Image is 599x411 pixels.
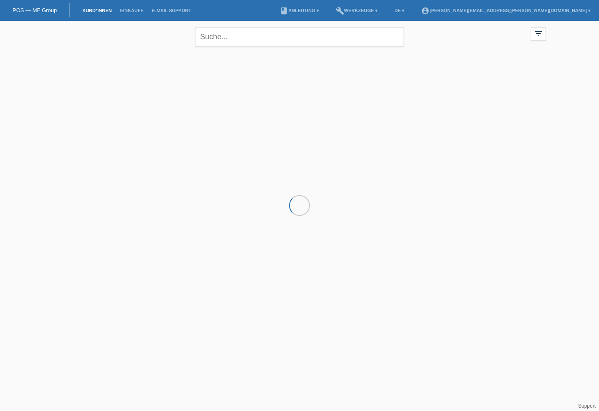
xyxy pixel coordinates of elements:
[116,8,147,13] a: Einkäufe
[78,8,116,13] a: Kund*innen
[148,8,195,13] a: E-Mail Support
[578,403,596,409] a: Support
[276,8,323,13] a: bookAnleitung ▾
[336,7,344,15] i: build
[195,27,404,47] input: Suche...
[332,8,382,13] a: buildWerkzeuge ▾
[280,7,288,15] i: book
[417,8,595,13] a: account_circle[PERSON_NAME][EMAIL_ADDRESS][PERSON_NAME][DOMAIN_NAME] ▾
[421,7,429,15] i: account_circle
[390,8,409,13] a: DE ▾
[534,29,543,38] i: filter_list
[13,7,57,13] a: POS — MF Group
